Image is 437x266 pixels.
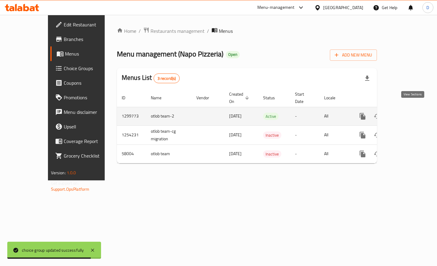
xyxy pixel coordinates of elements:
[360,71,374,86] div: Export file
[117,27,136,35] a: Home
[22,247,84,254] div: choice group updated successfully
[263,132,281,139] span: Inactive
[64,94,116,101] span: Promotions
[64,108,116,116] span: Menu disclaimer
[122,94,133,101] span: ID
[51,169,66,177] span: Version:
[50,119,121,134] a: Upsell
[50,61,121,76] a: Choice Groups
[229,131,242,139] span: [DATE]
[370,147,384,161] button: Change Status
[50,134,121,148] a: Coverage Report
[355,147,370,161] button: more
[50,148,121,163] a: Grocery Checklist
[117,145,146,163] td: 58004
[426,4,429,11] span: D
[319,145,351,163] td: All
[257,4,295,11] div: Menu-management
[139,27,141,35] li: /
[146,125,191,145] td: otlob team-cg migration
[229,112,242,120] span: [DATE]
[50,32,121,46] a: Branches
[50,90,121,105] a: Promotions
[319,125,351,145] td: All
[154,76,180,81] span: 3 record(s)
[219,27,233,35] span: Menus
[330,49,377,61] button: Add New Menu
[117,89,418,163] table: enhanced table
[154,73,180,83] div: Total records count
[290,107,319,125] td: -
[50,46,121,61] a: Menus
[64,21,116,28] span: Edit Restaurant
[151,94,169,101] span: Name
[51,185,90,193] a: Support.OpsPlatform
[196,94,217,101] span: Vendor
[263,131,281,139] div: Inactive
[64,36,116,43] span: Branches
[290,125,319,145] td: -
[64,79,116,87] span: Coupons
[117,125,146,145] td: 1254231
[117,47,223,61] span: Menu management ( Napo Pizzeria )
[323,4,363,11] div: [GEOGRAPHIC_DATA]
[335,51,372,59] span: Add New Menu
[290,145,319,163] td: -
[67,169,76,177] span: 1.0.0
[64,65,116,72] span: Choice Groups
[64,152,116,159] span: Grocery Checklist
[50,105,121,119] a: Menu disclaimer
[226,52,240,57] span: Open
[146,145,191,163] td: otlob team
[65,50,116,57] span: Menus
[117,27,377,35] nav: breadcrumb
[50,17,121,32] a: Edit Restaurant
[295,90,312,105] span: Start Date
[143,27,205,35] a: Restaurants management
[263,94,283,101] span: Status
[263,151,281,158] span: Inactive
[117,107,146,125] td: 1299773
[263,150,281,158] div: Inactive
[50,76,121,90] a: Coupons
[324,94,343,101] span: Locale
[319,107,351,125] td: All
[51,179,79,187] span: Get support on:
[355,128,370,142] button: more
[229,150,242,158] span: [DATE]
[122,73,180,83] h2: Menus List
[207,27,209,35] li: /
[226,51,240,58] div: Open
[146,107,191,125] td: otlob team-2
[351,89,418,107] th: Actions
[355,109,370,124] button: more
[64,123,116,130] span: Upsell
[151,27,205,35] span: Restaurants management
[263,113,279,120] span: Active
[229,90,251,105] span: Created On
[64,138,116,145] span: Coverage Report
